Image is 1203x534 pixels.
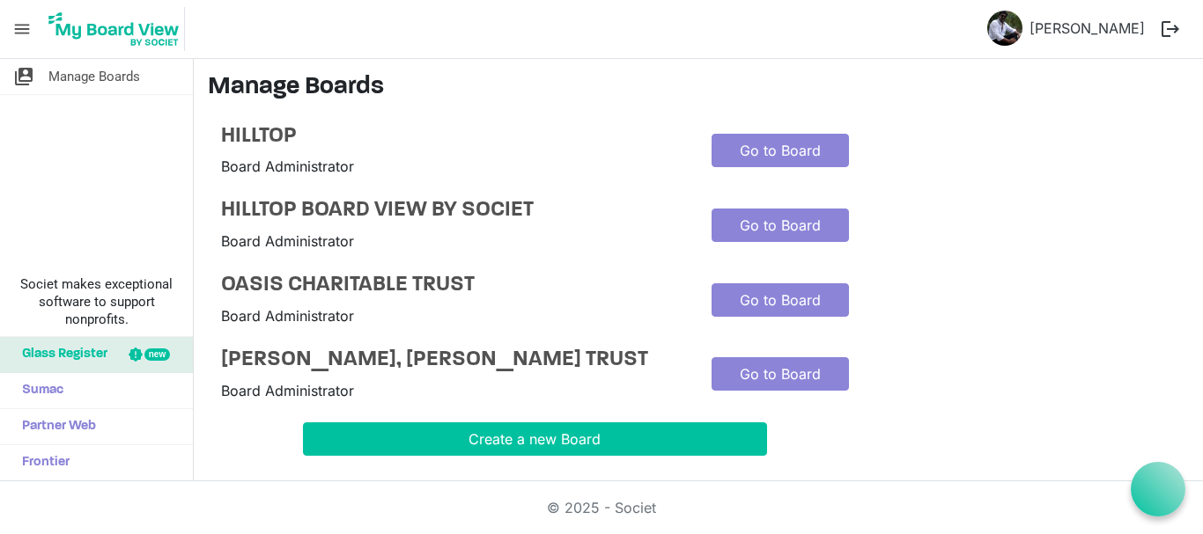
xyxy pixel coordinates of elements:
[221,307,354,325] span: Board Administrator
[712,134,849,167] a: Go to Board
[13,445,70,480] span: Frontier
[712,283,849,317] a: Go to Board
[221,198,685,223] a: HILLTOP BOARD VIEW BY SOCIET
[8,275,185,328] span: Societ makes exceptional software to support nonprofits.
[208,73,1189,103] h3: Manage Boards
[43,7,185,51] img: My Board View Logo
[303,422,767,456] button: Create a new Board
[1152,11,1189,48] button: logout
[221,157,354,175] span: Board Administrator
[48,59,140,94] span: Manage Boards
[13,409,96,444] span: Partner Web
[303,477,767,498] div: Spread the word! Tell your friends about My Board View
[43,7,192,51] a: My Board View Logo
[221,347,685,373] a: [PERSON_NAME], [PERSON_NAME] TRUST
[987,11,1022,46] img: hSUB5Hwbk44obJUHC4p8SpJiBkby1CPMa6WHdO4unjbwNk2QqmooFCj6Eu6u6-Q6MUaBHHRodFmU3PnQOABFnA_thumb.png
[712,357,849,391] a: Go to Board
[1022,11,1152,46] a: [PERSON_NAME]
[13,59,34,94] span: switch_account
[13,337,107,372] span: Glass Register
[221,232,354,250] span: Board Administrator
[13,373,63,408] span: Sumac
[221,273,685,298] a: OASIS CHARITABLE TRUST
[221,124,685,150] a: HILLTOP
[547,499,656,516] a: © 2025 - Societ
[221,382,354,399] span: Board Administrator
[5,12,39,46] span: menu
[712,208,849,242] a: Go to Board
[144,348,170,361] div: new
